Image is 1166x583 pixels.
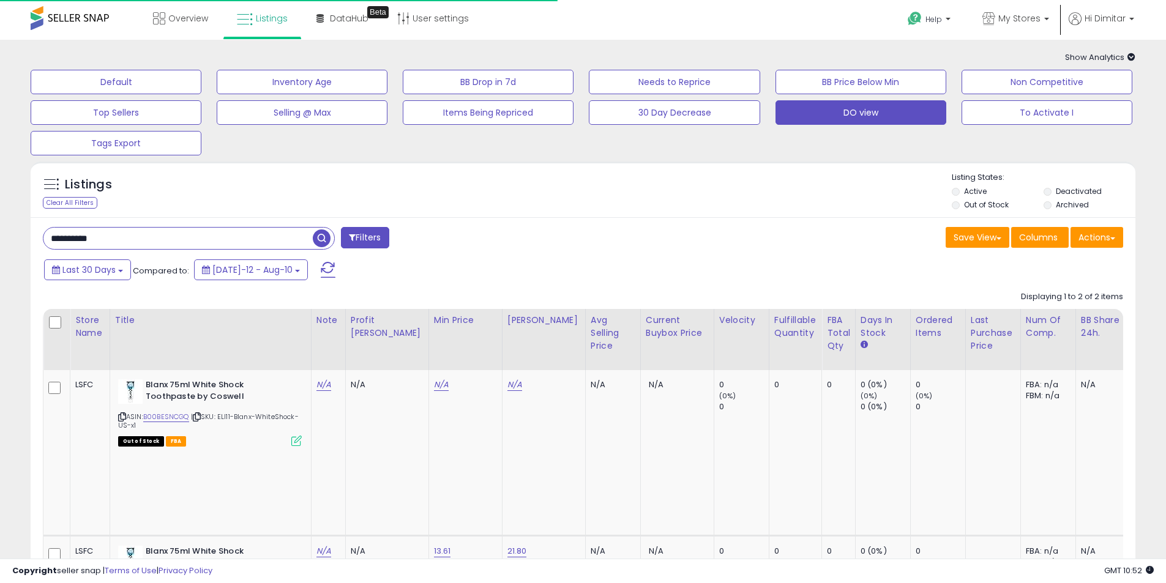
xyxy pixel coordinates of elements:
[434,314,497,327] div: Min Price
[591,314,635,352] div: Avg Selling Price
[916,546,965,557] div: 0
[1085,12,1126,24] span: Hi Dimitar
[75,546,100,557] div: LSFC
[403,70,574,94] button: BB Drop in 7d
[12,565,57,576] strong: Copyright
[775,70,946,94] button: BB Price Below Min
[898,2,963,40] a: Help
[217,100,387,125] button: Selling @ Max
[861,314,905,340] div: Days In Stock
[774,379,812,390] div: 0
[43,197,97,209] div: Clear All Filters
[118,546,143,570] img: 31649ua2--L._SL40_.jpg
[964,199,1009,210] label: Out of Stock
[330,12,368,24] span: DataHub
[916,558,933,568] small: (0%)
[1065,51,1135,63] span: Show Analytics
[118,379,143,404] img: 31649ua2--L._SL40_.jpg
[434,379,449,391] a: N/A
[118,436,164,447] span: All listings that are currently out of stock and unavailable for purchase on Amazon
[964,186,987,196] label: Active
[143,412,189,422] a: B00BESNCGQ
[105,565,157,576] a: Terms of Use
[591,379,631,390] div: N/A
[1026,314,1071,340] div: Num of Comp.
[1026,379,1066,390] div: FBA: n/a
[146,546,294,571] b: Blanx 75ml White Shock Toothpaste by Coswell
[1071,227,1123,248] button: Actions
[256,12,288,24] span: Listings
[1056,199,1089,210] label: Archived
[946,227,1009,248] button: Save View
[827,546,846,557] div: 0
[925,14,942,24] span: Help
[194,259,308,280] button: [DATE]-12 - Aug-10
[1021,291,1123,303] div: Displaying 1 to 2 of 2 items
[861,391,878,401] small: (0%)
[31,70,201,94] button: Default
[115,314,306,327] div: Title
[341,227,389,248] button: Filters
[146,379,294,405] b: Blanx 75ml White Shock Toothpaste by Coswell
[403,100,574,125] button: Items Being Repriced
[1069,12,1134,40] a: Hi Dimitar
[861,401,910,412] div: 0 (0%)
[916,391,933,401] small: (0%)
[775,100,946,125] button: DO view
[316,379,331,391] a: N/A
[719,314,764,327] div: Velocity
[351,546,419,557] div: N/A
[1026,546,1066,557] div: FBA: n/a
[774,546,812,557] div: 0
[1081,314,1126,340] div: BB Share 24h.
[351,379,419,390] div: N/A
[212,264,293,276] span: [DATE]-12 - Aug-10
[367,6,389,18] div: Tooltip anchor
[316,545,331,557] a: N/A
[133,265,189,277] span: Compared to:
[916,379,965,390] div: 0
[159,565,212,576] a: Privacy Policy
[907,11,922,26] i: Get Help
[719,391,736,401] small: (0%)
[962,100,1132,125] button: To Activate I
[719,558,736,568] small: (0%)
[166,436,187,447] span: FBA
[217,70,387,94] button: Inventory Age
[916,401,965,412] div: 0
[774,314,817,340] div: Fulfillable Quantity
[1081,379,1121,390] div: N/A
[1026,557,1066,568] div: FBM: n/a
[1019,231,1058,243] span: Columns
[1081,546,1121,557] div: N/A
[118,412,299,430] span: | SKU: ELI11-Blanx-WhiteShock-US-x1
[316,314,340,327] div: Note
[827,314,850,352] div: FBA Total Qty
[1011,227,1069,248] button: Columns
[998,12,1041,24] span: My Stores
[861,340,868,351] small: Days In Stock.
[962,70,1132,94] button: Non Competitive
[827,379,846,390] div: 0
[589,100,760,125] button: 30 Day Decrease
[62,264,116,276] span: Last 30 Days
[118,379,302,445] div: ASIN:
[719,401,769,412] div: 0
[1026,390,1066,401] div: FBM: n/a
[861,379,910,390] div: 0 (0%)
[507,379,522,391] a: N/A
[719,379,769,390] div: 0
[649,379,663,390] span: N/A
[44,259,131,280] button: Last 30 Days
[589,70,760,94] button: Needs to Reprice
[646,314,709,340] div: Current Buybox Price
[75,314,105,340] div: Store Name
[861,546,910,557] div: 0 (0%)
[168,12,208,24] span: Overview
[507,545,527,557] a: 21.80
[12,565,212,577] div: seller snap | |
[351,314,424,340] div: Profit [PERSON_NAME]
[31,100,201,125] button: Top Sellers
[1104,565,1154,576] span: 2025-09-10 10:52 GMT
[952,172,1135,184] p: Listing States:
